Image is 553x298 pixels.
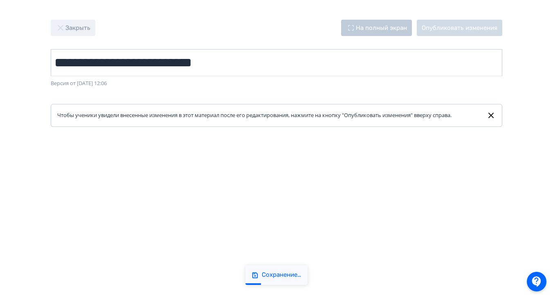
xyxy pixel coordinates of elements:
div: Сохранение… [262,271,301,279]
div: Чтобы ученики увидели внесенные изменения в этот материал после его редактирования, нажмите на кн... [57,111,458,120]
button: Закрыть [51,20,95,36]
button: Опубликовать изменения [417,20,502,36]
div: Версия от [DATE] 12:06 [51,79,502,88]
button: На полный экран [341,20,412,36]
